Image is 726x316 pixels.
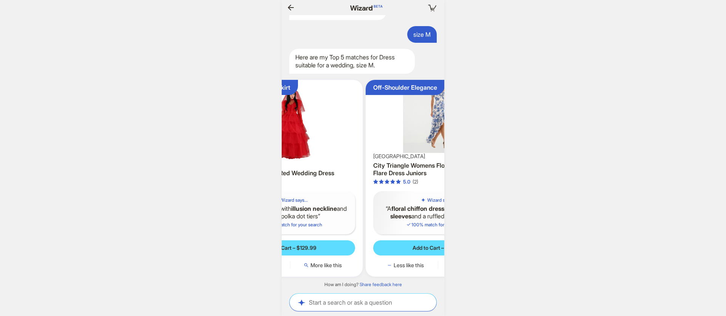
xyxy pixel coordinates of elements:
button: More like this [290,262,355,269]
span: star [390,179,395,184]
button: Add to Cart – $129.99 [226,240,355,255]
b: off-shoulder sleeves [390,205,490,220]
div: Here are my Top 5 matches for Dress suitable for a wedding, size M. [289,49,415,74]
span: star [373,179,378,184]
span: star [385,179,389,184]
h5: Wizard says... [280,197,308,203]
h3: Women's Premium Red Wedding Dress [226,169,355,177]
div: 5.0 out of 5 stars [373,179,410,185]
span: 100 % match for your search [259,222,322,227]
span: Add to Cart – $129.99 [264,244,316,251]
img: Women's Premium Red Wedding Dress [221,83,360,161]
q: A with and layered polka dot tiers [232,205,349,221]
span: 100 % match for your search [406,222,470,227]
span: star [396,179,401,184]
span: [GEOGRAPHIC_DATA] [373,153,425,160]
div: Layered Red Tulle SkirtWomen's Premium Red Wedding DressWomen's Premium Red Wedding DressWizard s... [218,80,363,277]
div: size M [407,26,437,43]
b: illusion neckline [291,205,337,212]
span: More like this [310,262,342,269]
div: 5.0 [403,179,410,185]
h3: City Triangle Womens Floral High-Low Fit + Flare Dress Juniors [373,162,503,177]
span: star [379,179,384,184]
div: Off-Shoulder Elegance [373,84,437,92]
h5: Wizard says... [427,197,455,203]
a: Share feedback here [360,282,402,287]
div: How am I doing? [282,282,444,288]
div: (2) [413,179,418,185]
span: Add to Cart – $44.99 [413,244,464,251]
b: floral chiffon dress [391,205,444,212]
img: City Triangle Womens Floral High-Low Fit + Flare Dress Juniors [369,83,507,153]
q: A with and a ruffled high-low hem. [379,205,497,221]
span: Less like this [394,262,424,269]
